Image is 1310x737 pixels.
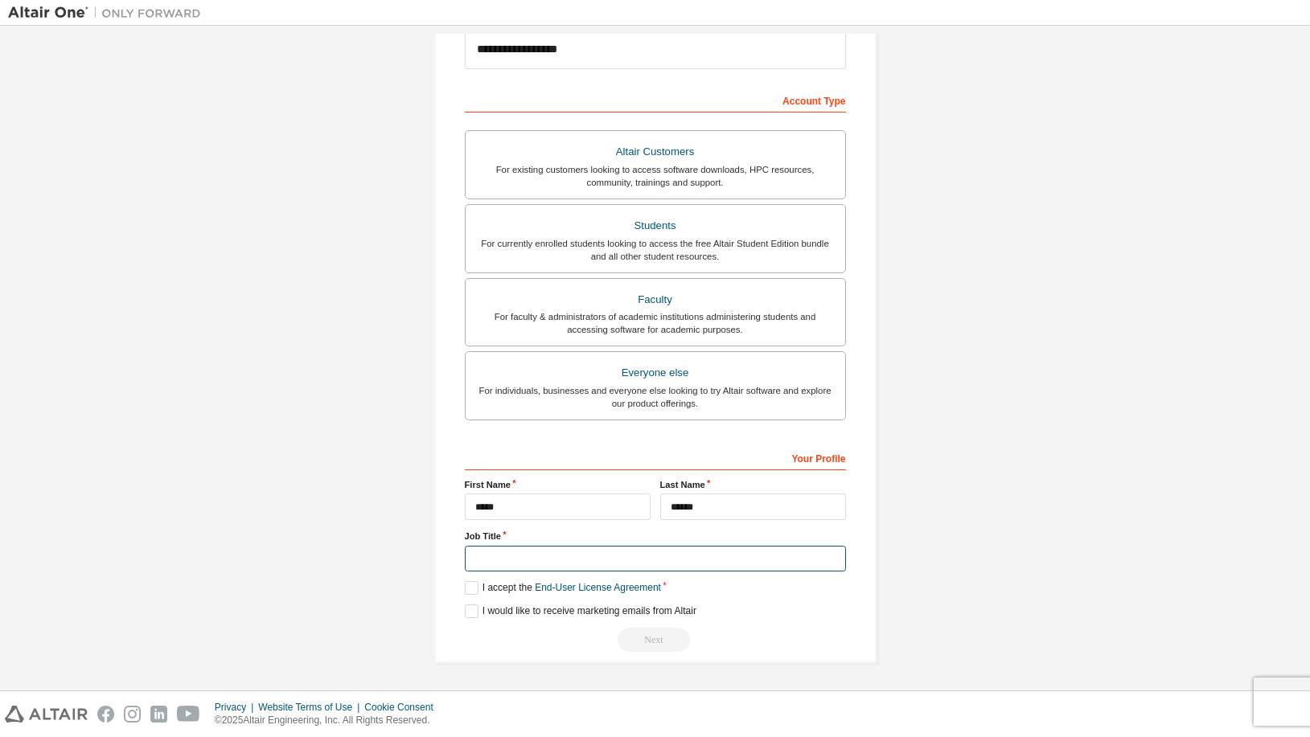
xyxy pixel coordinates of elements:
[8,5,209,21] img: Altair One
[475,141,836,163] div: Altair Customers
[475,362,836,384] div: Everyone else
[475,215,836,237] div: Students
[150,706,167,723] img: linkedin.svg
[5,706,88,723] img: altair_logo.svg
[465,87,846,113] div: Account Type
[465,444,846,470] div: Your Profile
[465,581,661,595] label: I accept the
[465,604,696,618] label: I would like to receive marketing emails from Altair
[177,706,200,723] img: youtube.svg
[475,163,836,189] div: For existing customers looking to access software downloads, HPC resources, community, trainings ...
[475,310,836,336] div: For faculty & administrators of academic institutions administering students and accessing softwa...
[535,582,661,593] a: End-User License Agreement
[465,478,651,491] label: First Name
[475,237,836,263] div: For currently enrolled students looking to access the free Altair Student Edition bundle and all ...
[660,478,846,491] label: Last Name
[465,628,846,652] div: Read and acccept EULA to continue
[258,701,364,714] div: Website Terms of Use
[215,714,443,727] p: © 2025 Altair Engineering, Inc. All Rights Reserved.
[364,701,442,714] div: Cookie Consent
[475,289,836,311] div: Faculty
[475,384,836,410] div: For individuals, businesses and everyone else looking to try Altair software and explore our prod...
[215,701,258,714] div: Privacy
[465,530,846,543] label: Job Title
[124,706,141,723] img: instagram.svg
[97,706,114,723] img: facebook.svg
